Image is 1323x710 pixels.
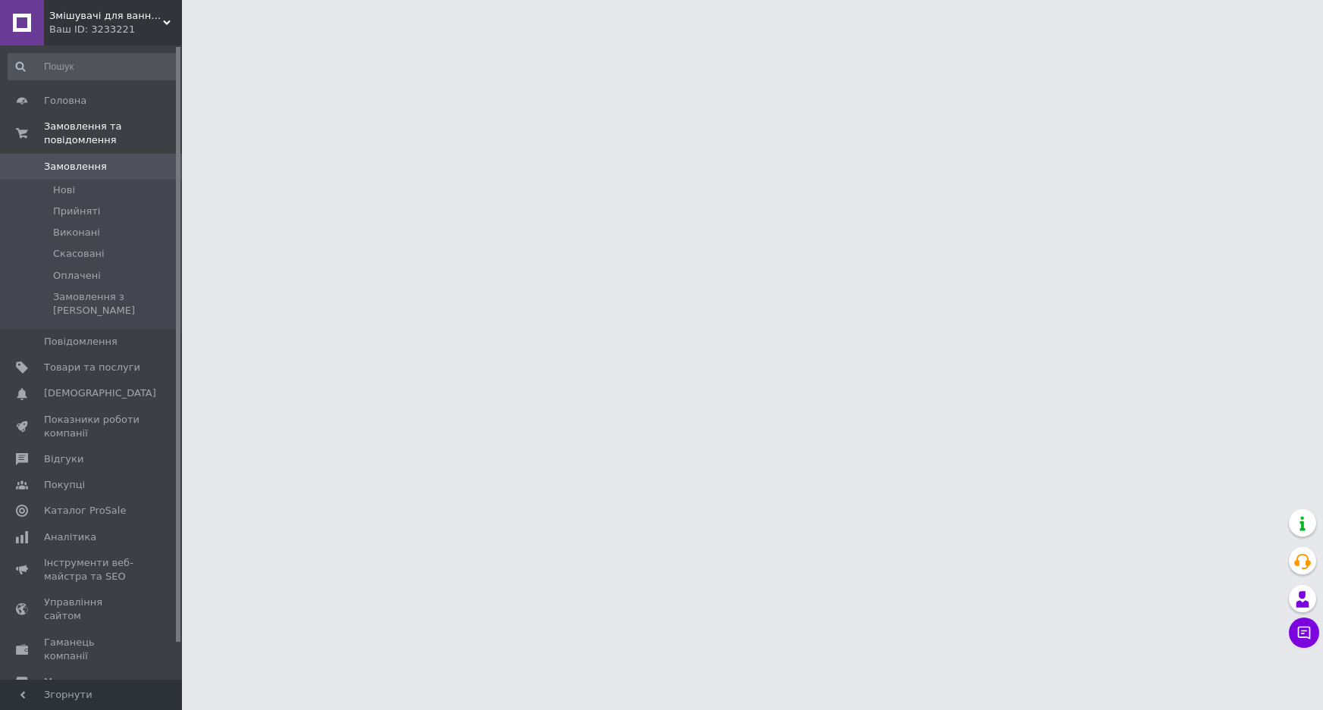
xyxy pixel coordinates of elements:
span: Замовлення з [PERSON_NAME] [53,290,177,317]
input: Пошук [8,53,178,80]
span: Замовлення та повідомлення [44,120,182,147]
span: Покупці [44,478,85,492]
span: Повідомлення [44,335,118,349]
span: Аналітика [44,530,96,544]
span: Каталог ProSale [44,504,126,518]
span: Інструменти веб-майстра та SEO [44,556,140,583]
span: Головна [44,94,86,108]
span: Товари та послуги [44,361,140,374]
span: Оплачені [53,269,101,283]
span: Прийняті [53,205,100,218]
button: Чат з покупцем [1289,618,1319,648]
span: Показники роботи компанії [44,413,140,440]
div: Ваш ID: 3233221 [49,23,182,36]
span: Відгуки [44,452,83,466]
span: Управління сайтом [44,596,140,623]
span: Маркет [44,675,83,689]
span: Нові [53,183,75,197]
span: Змішувачі для ванни, кухні і супутні товари - СантехСПЕЦ - інтернет магазин змішувачів [49,9,163,23]
span: Скасовані [53,247,105,261]
span: Виконані [53,226,100,239]
span: [DEMOGRAPHIC_DATA] [44,386,156,400]
span: Гаманець компанії [44,636,140,663]
span: Замовлення [44,160,107,174]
